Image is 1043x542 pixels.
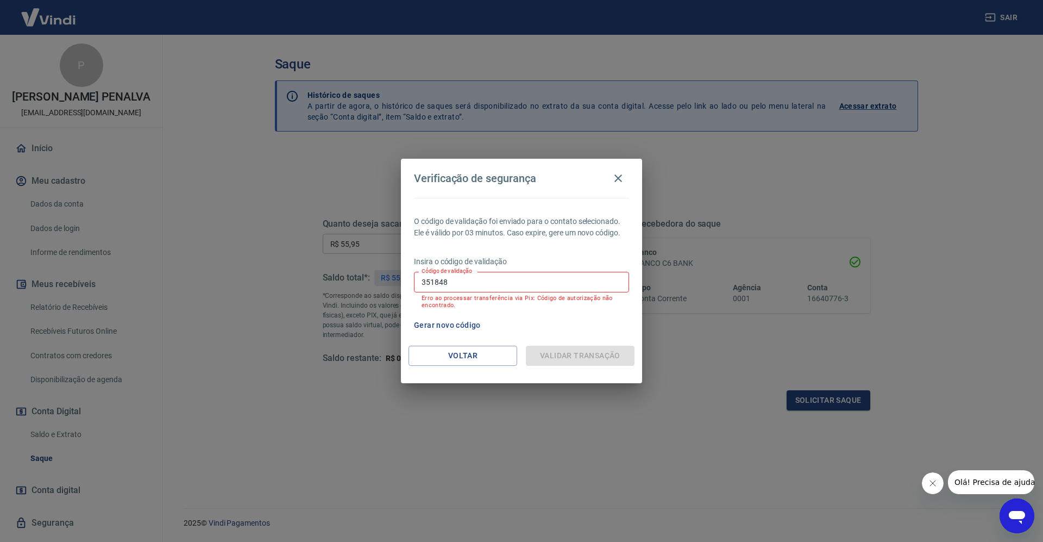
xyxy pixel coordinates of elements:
p: O código de validação foi enviado para o contato selecionado. Ele é válido por 03 minutos. Caso e... [414,216,629,239]
p: Insira o código de validação [414,256,629,267]
iframe: Mensagem da empresa [948,470,1034,494]
button: Gerar novo código [410,315,485,335]
button: Voltar [409,346,517,366]
h4: Verificação de segurança [414,172,536,185]
iframe: Botão para abrir a janela de mensagens [1000,499,1034,533]
iframe: Fechar mensagem [922,472,944,494]
span: Olá! Precisa de ajuda? [7,8,91,16]
p: Erro ao processar transferência via Pix: Código de autorização não encontrado. [422,295,621,309]
label: Código de validação [422,267,472,275]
